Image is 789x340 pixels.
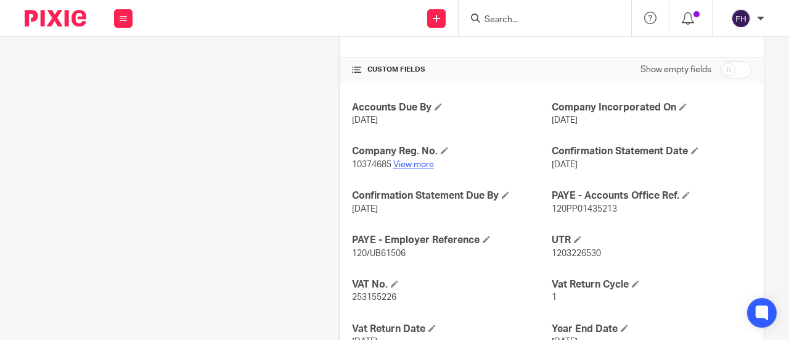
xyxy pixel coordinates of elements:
[552,160,578,169] span: [DATE]
[552,293,557,302] span: 1
[25,10,86,27] img: Pixie
[352,323,552,336] h4: Vat Return Date
[352,205,378,214] span: [DATE]
[731,9,751,28] img: svg%3E
[552,116,578,125] span: [DATE]
[352,293,396,302] span: 253155226
[352,160,391,169] span: 10374685
[640,64,711,76] label: Show empty fields
[352,101,552,114] h4: Accounts Due By
[552,234,751,247] h4: UTR
[552,189,751,202] h4: PAYE - Accounts Office Ref.
[552,278,751,291] h4: Vat Return Cycle
[393,160,434,169] a: View more
[483,15,594,26] input: Search
[352,234,552,247] h4: PAYE - Employer Reference
[352,145,552,158] h4: Company Reg. No.
[352,278,552,291] h4: VAT No.
[352,189,552,202] h4: Confirmation Statement Due By
[352,249,406,258] span: 120/UB61506
[552,323,751,336] h4: Year End Date
[352,65,552,75] h4: CUSTOM FIELDS
[552,249,601,258] span: 1203226530
[352,116,378,125] span: [DATE]
[552,145,751,158] h4: Confirmation Statement Date
[552,205,617,214] span: 120PP01435213
[552,101,751,114] h4: Company Incorporated On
